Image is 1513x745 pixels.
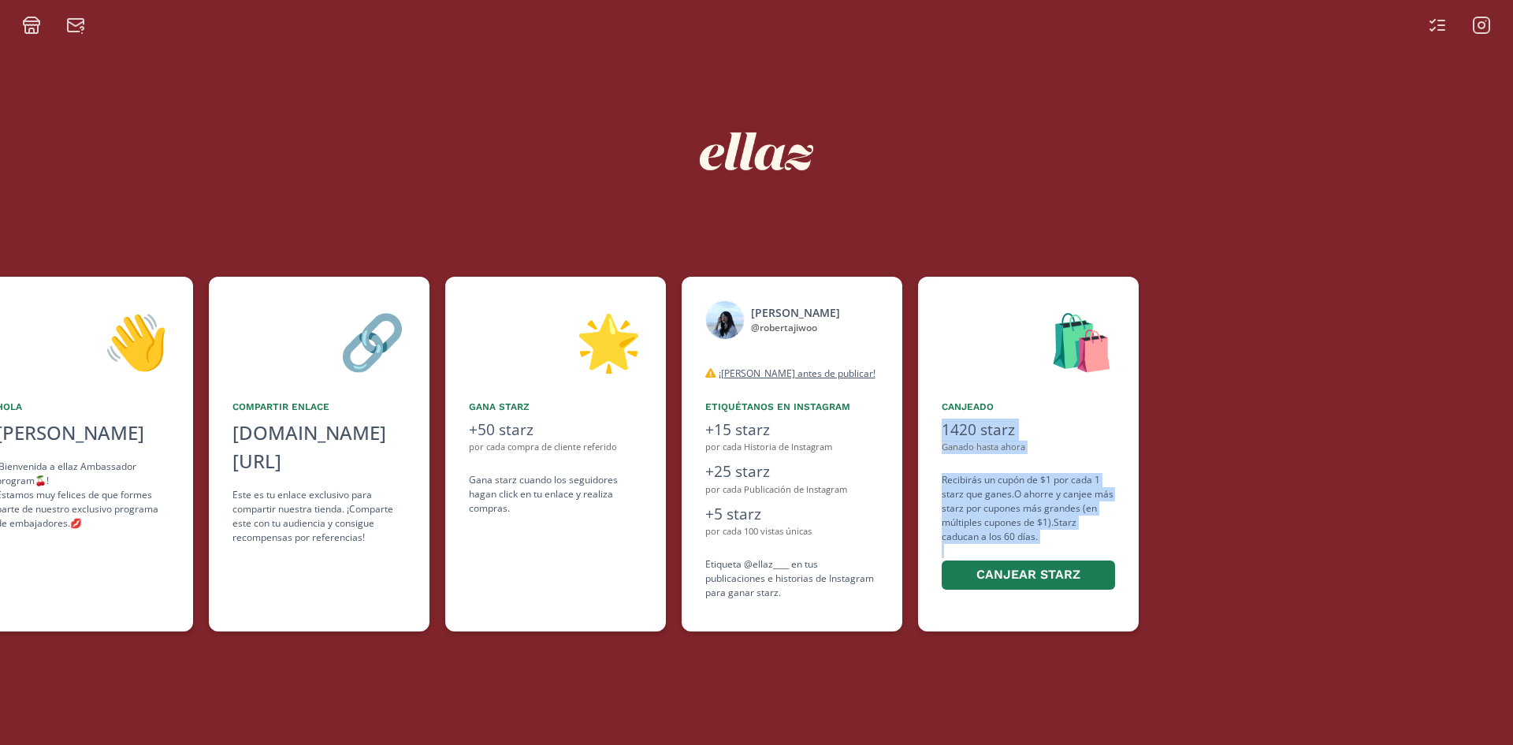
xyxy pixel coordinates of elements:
[942,300,1115,381] div: 🛍️
[705,557,879,600] div: Etiqueta @ellaz____ en tus publicaciones e historias de Instagram para ganar starz.
[232,419,406,475] div: [DOMAIN_NAME][URL]
[942,419,1115,441] div: 1420 starz
[469,300,642,381] div: 🌟
[942,473,1115,592] div: Recibirás un cupón de $1 por cada 1 starz que ganes. O ahorre y canjee más starz por cupones más ...
[469,441,642,454] div: por cada compra de cliente referido
[942,400,1115,414] div: Canjeado
[705,503,879,526] div: +5 starz
[705,441,879,454] div: por cada Historia de Instagram
[705,460,879,483] div: +25 starz
[705,483,879,497] div: por cada Publicación de Instagram
[232,400,406,414] div: Compartir Enlace
[469,400,642,414] div: Gana starz
[705,400,879,414] div: Etiquétanos en Instagram
[751,321,840,335] div: @ robertajiwoo
[705,300,745,340] img: 553519426_18531095272031687_9108109319303814463_n.jpg
[705,525,879,538] div: por cada 100 vistas únicas
[719,367,875,380] u: ¡[PERSON_NAME] antes de publicar!
[751,304,840,321] div: [PERSON_NAME]
[942,441,1115,454] div: Ganado hasta ahora
[469,473,642,516] div: Gana starz cuando los seguidores hagan click en tu enlace y realiza compras .
[942,561,1115,590] button: Canjear starz
[469,419,642,441] div: +50 starz
[686,80,827,222] img: nKmKAABZpYV7
[232,300,406,381] div: 🔗
[232,488,406,545] div: Este es tu enlace exclusivo para compartir nuestra tienda. ¡Comparte este con tu audiencia y cons...
[705,419,879,441] div: +15 starz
